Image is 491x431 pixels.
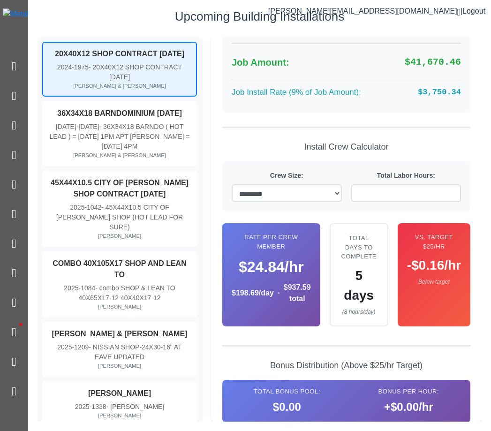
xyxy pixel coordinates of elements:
div: 2024-1975 [49,62,190,82]
div: Total Days to Complete [340,234,378,261]
span: - combo SHOP & LEAN TO 40X65X17-12 40X40X17-12 [78,284,175,302]
div: vs. Target $25/hr [407,233,461,251]
span: $198.69/day [232,287,274,299]
span: +$0.00/hr [384,399,433,416]
div: [PERSON_NAME] [49,232,190,240]
span: $3,750.34 [405,86,461,98]
label: Crew Size: [232,171,342,181]
div: | [268,6,485,17]
label: Job Install Rate (9% of Job Amount): [232,86,361,98]
a: [PERSON_NAME][EMAIL_ADDRESS][DOMAIN_NAME] [268,7,461,15]
span: - 45X44X10.5 CITY OF [PERSON_NAME] SHOP (HOT LEAD FOR SURE) [56,204,183,231]
span: • [278,288,280,298]
div: 2025-1338 [49,402,190,412]
div: (8 hours/day) [340,308,378,316]
span: $937.59 total [284,282,311,304]
span: Total Bonus Pool: [254,387,320,396]
h5: Install Crew Calculator [222,142,470,152]
div: [DATE]-[DATE] [49,122,190,151]
img: Metals Direct Inc Logo [3,8,85,20]
div: Below target [407,278,461,286]
div: [PERSON_NAME] & [PERSON_NAME] [49,151,190,159]
h5: Bonus Distribution (Above $25/hr Target) [222,361,470,371]
div: [PERSON_NAME] [49,412,190,420]
span: - NISSIAN SHOP-24X30-16" AT EAVE UPDATED [89,343,181,361]
span: $0.00 [273,399,301,416]
strong: 45X44X10.5 CITY OF [PERSON_NAME] SHOP CONTRACT [DATE] [51,179,189,198]
span: - 20X40X12 SHOP CONTRACT [DATE] [89,63,182,81]
div: [PERSON_NAME] [49,303,190,311]
span: - [PERSON_NAME] [106,403,165,410]
div: -$0.16/hr [407,256,461,275]
span: • [9,309,33,340]
div: 5 days [340,266,378,305]
strong: 36X34X18 BARNDOMINIUM [DATE] [57,109,182,117]
div: $24.84/hr [232,256,311,278]
strong: 20X40X12 SHOP CONTRACT [DATE] [55,50,184,58]
div: 2025-1042 [49,203,190,232]
h3: Upcoming Building Installations [38,9,482,24]
span: Bonus per Hour: [378,387,439,396]
strong: Job Amount: [232,57,289,68]
strong: [PERSON_NAME] & [PERSON_NAME] [52,330,188,338]
strong: COMBO 40X105X17 SHOP AND LEAN TO [53,259,186,279]
label: Total Labor Hours: [351,171,461,181]
div: [PERSON_NAME] & [PERSON_NAME] [49,82,190,90]
strong: $41,670.46 [405,57,461,68]
div: [PERSON_NAME] [49,362,190,370]
div: 2025-1209 [49,342,190,362]
span: - 36X34X18 BARNDO ( HOT LEAD ) = [DATE] 1PM APT [PERSON_NAME] = [DATE] 4PM [49,123,189,150]
div: 2025-1084 [49,283,190,303]
span: Logout [462,7,485,15]
div: Rate per Crew Member [232,233,311,251]
strong: [PERSON_NAME] [88,389,151,397]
